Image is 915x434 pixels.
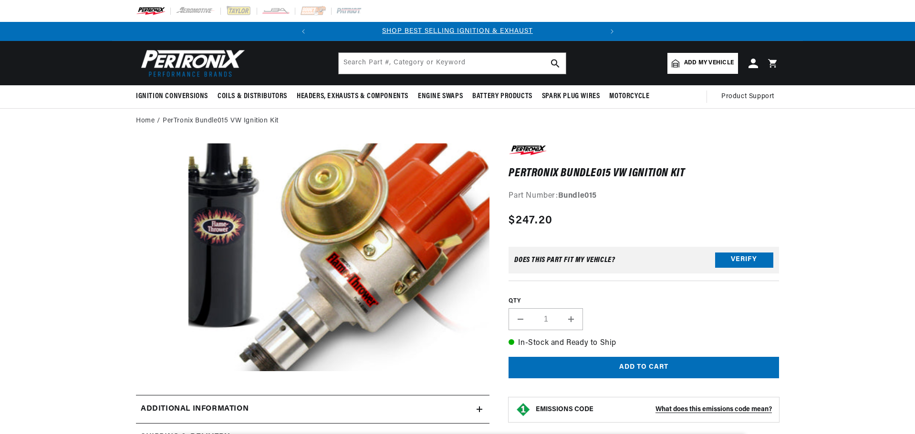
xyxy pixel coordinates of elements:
div: Announcement [313,26,603,37]
summary: Ignition Conversions [136,85,213,108]
p: In-Stock and Ready to Ship [509,337,779,350]
summary: Battery Products [468,85,537,108]
div: 1 of 2 [313,26,603,37]
button: Translation missing: en.sections.announcements.previous_announcement [294,22,313,41]
summary: Motorcycle [604,85,654,108]
a: Home [136,116,155,126]
summary: Product Support [721,85,779,108]
a: PerTronix Bundle015 VW Ignition Kit [163,116,279,126]
summary: Headers, Exhausts & Components [292,85,413,108]
button: EMISSIONS CODEWhat does this emissions code mean? [536,405,772,414]
button: search button [545,53,566,74]
a: SHOP BEST SELLING IGNITION & EXHAUST [382,28,533,35]
button: Add to cart [509,357,779,378]
div: Does This part fit My vehicle? [514,256,615,264]
a: Add my vehicle [667,53,738,74]
span: Coils & Distributors [218,91,287,101]
media-gallery: Gallery Viewer [136,143,489,376]
slideshow-component: Translation missing: en.sections.announcements.announcement_bar [112,22,803,41]
button: Translation missing: en.sections.announcements.next_announcement [603,22,622,41]
summary: Coils & Distributors [213,85,292,108]
strong: What does this emissions code mean? [655,406,772,413]
label: QTY [509,297,779,305]
summary: Spark Plug Wires [537,85,605,108]
strong: Bundle015 [558,192,597,200]
span: $247.20 [509,212,552,229]
summary: Additional information [136,395,489,423]
img: Pertronix [136,47,246,80]
summary: Engine Swaps [413,85,468,108]
h2: Additional information [141,403,249,415]
span: Headers, Exhausts & Components [297,91,408,101]
strong: EMISSIONS CODE [536,406,593,413]
input: Search Part #, Category or Keyword [339,53,566,74]
span: Ignition Conversions [136,91,208,101]
span: Product Support [721,91,774,102]
span: Add my vehicle [684,59,734,68]
span: Battery Products [472,91,532,101]
button: Verify [715,252,773,268]
img: Emissions code [516,402,531,417]
span: Engine Swaps [418,91,463,101]
h1: PerTronix Bundle015 VW Ignition Kit [509,169,779,178]
nav: breadcrumbs [136,116,779,126]
span: Spark Plug Wires [542,91,600,101]
span: Motorcycle [609,91,649,101]
div: Part Number: [509,190,779,202]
